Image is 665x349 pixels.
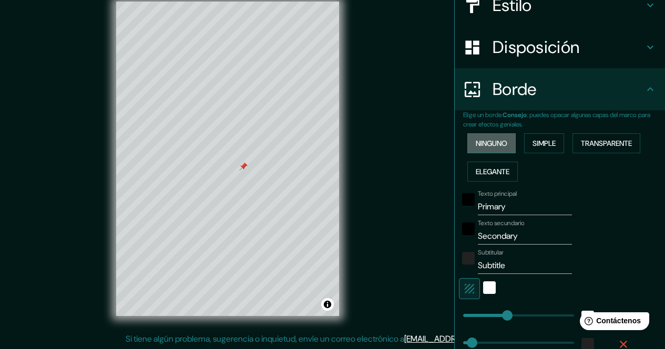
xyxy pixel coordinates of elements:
div: Borde [455,68,665,110]
font: Simple [533,139,556,148]
a: [EMAIL_ADDRESS][DOMAIN_NAME] [404,333,534,344]
button: Simple [524,133,564,153]
button: Ninguno [467,133,516,153]
iframe: Lanzador de widgets de ayuda [571,308,653,337]
button: negro [462,223,475,235]
button: Activar o desactivar atribución [321,298,334,311]
font: Elige un borde. [463,111,503,119]
font: Disposición [493,36,579,58]
font: Ninguno [476,139,507,148]
button: negro [462,193,475,206]
font: : puedes opacar algunas capas del marco para crear efectos geniales. [463,111,650,129]
font: Subtitular [478,248,504,257]
font: Texto secundario [478,219,525,227]
font: Texto principal [478,189,517,198]
font: Elegante [476,167,509,176]
font: Borde [493,78,537,100]
div: Disposición [455,26,665,68]
font: Transparente [581,139,632,148]
button: blanco [483,281,496,294]
font: Consejo [503,111,527,119]
font: Si tiene algún problema, sugerencia o inquietud, envíe un correo electrónico a [126,333,404,344]
button: Transparente [572,133,640,153]
button: Elegante [467,162,518,182]
button: color-222222 [462,252,475,265]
